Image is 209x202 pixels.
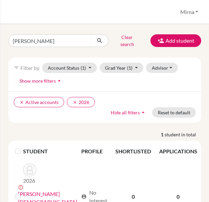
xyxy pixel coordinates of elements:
i: filter_list [14,65,19,70]
p: 2026 [23,177,36,185]
button: Mirna [177,6,201,18]
span: (1) [81,65,86,71]
button: Hide all filtersarrow_drop_up [105,107,152,118]
th: APPLICATIONS [155,143,201,159]
img: AL QURAISHI, FAISAL [23,163,36,177]
span: error_outline [18,185,25,190]
button: Grad Year(1) [100,63,144,73]
i: arrow_drop_up [140,109,146,116]
button: clearActive accounts [14,97,64,107]
i: arrow_drop_up [56,77,63,84]
button: Advisor [146,63,178,73]
button: Account Status(1) [42,63,97,73]
th: PROFILE [77,143,111,159]
span: Show more filters [19,78,56,84]
strong: 1 [161,131,165,138]
button: Clear search [109,32,146,49]
button: Reset to default [152,107,196,118]
span: Filter by [20,65,39,71]
span: Hide all filters [111,110,140,115]
span: account_circle [81,194,87,199]
span: (1) [127,65,133,71]
input: Find student by name... [8,34,91,47]
i: clear [73,100,77,105]
span: student in total [165,131,201,138]
th: SHORTLISTED [111,143,155,159]
i: clear [19,100,24,105]
button: Add student [150,34,201,47]
button: Show more filtersarrow_drop_up [14,76,68,86]
th: STUDENT [23,143,77,159]
button: clear2026 [67,97,95,107]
